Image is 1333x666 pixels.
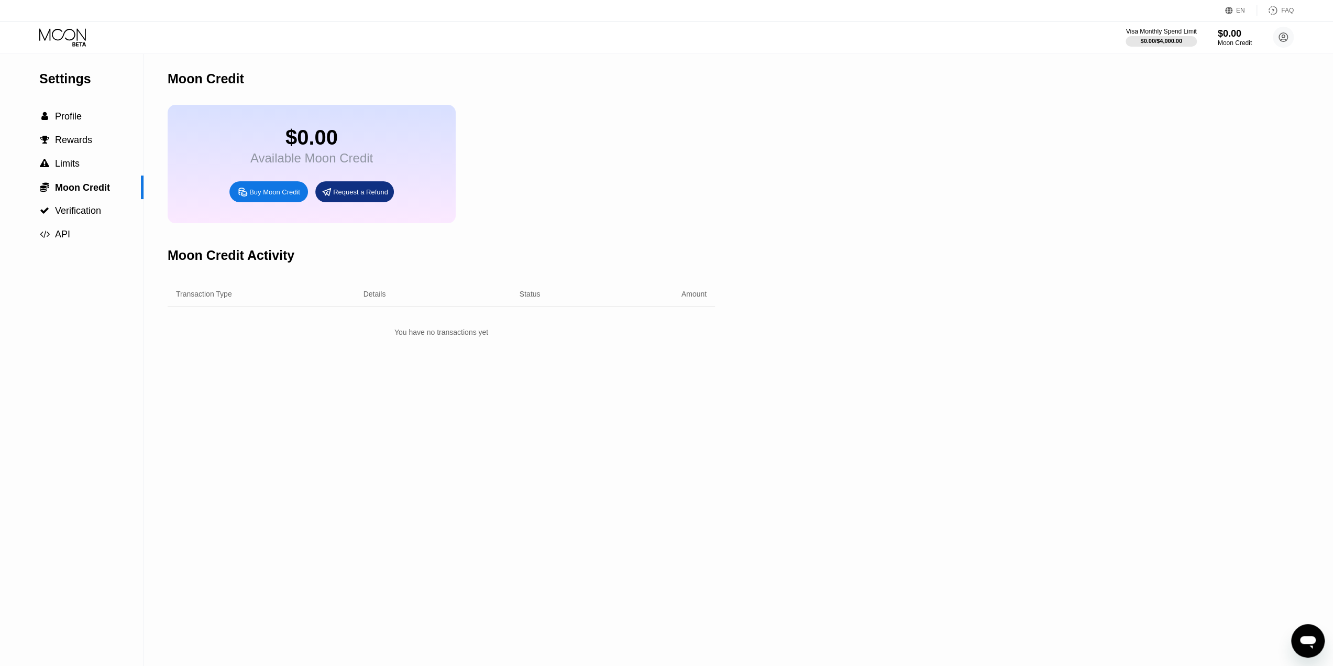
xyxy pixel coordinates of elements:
[333,188,388,196] div: Request a Refund
[250,126,373,149] div: $0.00
[39,112,50,121] div: 
[39,182,50,192] div: 
[40,159,49,168] span: 
[40,230,50,239] span: 
[168,323,715,342] div: You have no transactions yet
[1126,28,1196,35] div: Visa Monthly Spend Limit
[1218,28,1252,47] div: $0.00Moon Credit
[681,290,707,298] div: Amount
[55,229,70,239] span: API
[1218,28,1252,39] div: $0.00
[1126,28,1196,47] div: Visa Monthly Spend Limit$0.00/$4,000.00
[1140,38,1182,44] div: $0.00 / $4,000.00
[1281,7,1294,14] div: FAQ
[1225,5,1257,16] div: EN
[40,206,49,215] span: 
[41,112,48,121] span: 
[315,181,394,202] div: Request a Refund
[250,151,373,166] div: Available Moon Credit
[39,71,144,86] div: Settings
[39,159,50,168] div: 
[520,290,541,298] div: Status
[229,181,308,202] div: Buy Moon Credit
[39,206,50,215] div: 
[55,182,110,193] span: Moon Credit
[55,135,92,145] span: Rewards
[249,188,300,196] div: Buy Moon Credit
[39,135,50,145] div: 
[168,71,244,86] div: Moon Credit
[55,111,82,122] span: Profile
[176,290,232,298] div: Transaction Type
[55,158,80,169] span: Limits
[40,135,49,145] span: 
[1236,7,1245,14] div: EN
[363,290,386,298] div: Details
[1257,5,1294,16] div: FAQ
[168,248,294,263] div: Moon Credit Activity
[39,230,50,239] div: 
[1291,624,1325,658] iframe: Button to launch messaging window
[55,205,101,216] span: Verification
[1218,39,1252,47] div: Moon Credit
[40,182,49,192] span: 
